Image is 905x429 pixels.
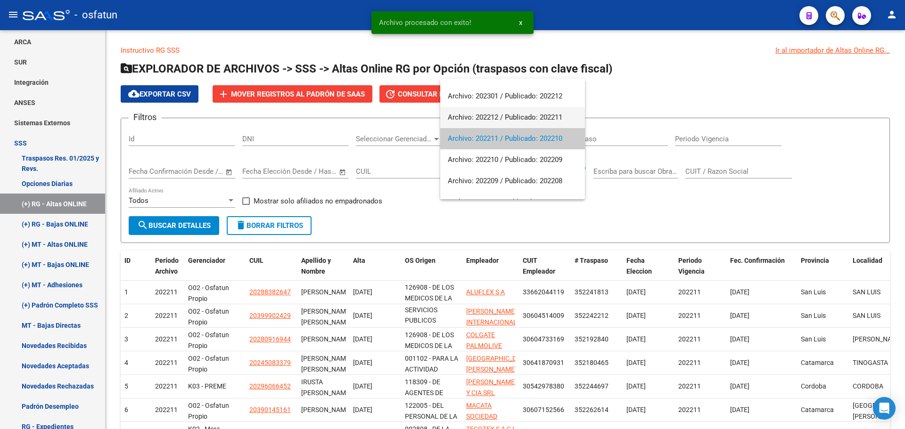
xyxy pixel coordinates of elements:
span: Archivo: 202212 / Publicado: 202211 [448,107,577,128]
span: Archivo: 202208 / Publicado: 202207 [448,192,577,213]
div: Open Intercom Messenger [873,397,896,420]
span: Archivo: 202209 / Publicado: 202208 [448,170,577,192]
span: Archivo: 202210 / Publicado: 202209 [448,149,577,170]
span: Archivo: 202211 / Publicado: 202210 [448,128,577,149]
span: Archivo: 202301 / Publicado: 202212 [448,86,577,107]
